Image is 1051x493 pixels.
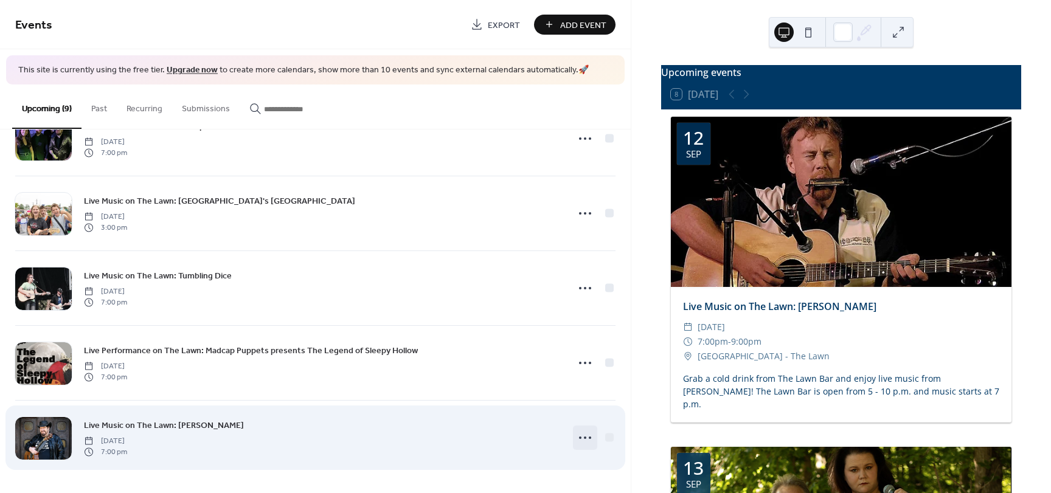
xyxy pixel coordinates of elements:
span: Export [488,19,520,32]
span: Live Music on The Lawn: [GEOGRAPHIC_DATA]'s [GEOGRAPHIC_DATA] [84,195,355,207]
button: Past [82,84,117,128]
span: [DATE] [84,360,127,371]
div: Sep [686,480,701,489]
span: [DATE] [84,286,127,297]
span: - [728,334,731,349]
div: 13 [683,459,704,477]
a: Live Music on The Lawn: Tumbling Dice [84,269,232,283]
a: Live Music on The Lawn: [PERSON_NAME] [84,418,244,432]
span: 7:00 pm [84,148,127,159]
a: Live Performance on The Lawn: Madcap Puppets presents The Legend of Sleepy Hollow [84,343,418,357]
span: [GEOGRAPHIC_DATA] - The Lawn [698,349,830,364]
span: This site is currently using the free tier. to create more calendars, show more than 10 events an... [18,64,589,77]
div: 12 [683,129,704,147]
span: Events [15,13,52,37]
span: Live Music on The Lawn: [PERSON_NAME] [84,419,244,432]
div: Upcoming events [661,65,1021,80]
span: 7:00 pm [84,297,127,308]
div: Sep [686,150,701,159]
button: Recurring [117,84,172,128]
span: 7:00 pm [84,447,127,458]
button: Submissions [172,84,240,128]
span: [DATE] [698,320,725,334]
a: Live Music on The Lawn: [GEOGRAPHIC_DATA]'s [GEOGRAPHIC_DATA] [84,194,355,208]
a: Upgrade now [167,62,218,78]
div: ​ [683,320,693,334]
div: Live Music on The Lawn: [PERSON_NAME] [671,299,1011,314]
span: Add Event [560,19,606,32]
div: Grab a cold drink from The Lawn Bar and enjoy live music from [PERSON_NAME]! The Lawn Bar is open... [671,372,1011,410]
span: [DATE] [84,435,127,446]
span: [DATE] [84,211,127,222]
span: [DATE] [84,136,127,147]
span: 7:00pm [698,334,728,349]
span: 7:00 pm [84,372,127,383]
span: 9:00pm [731,334,761,349]
span: 3:00 pm [84,222,127,233]
button: Upcoming (9) [12,84,82,129]
div: ​ [683,349,693,364]
button: Add Event [534,15,616,35]
a: Export [462,15,529,35]
span: Live Music on The Lawn: Tumbling Dice [84,269,232,282]
div: ​ [683,334,693,349]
